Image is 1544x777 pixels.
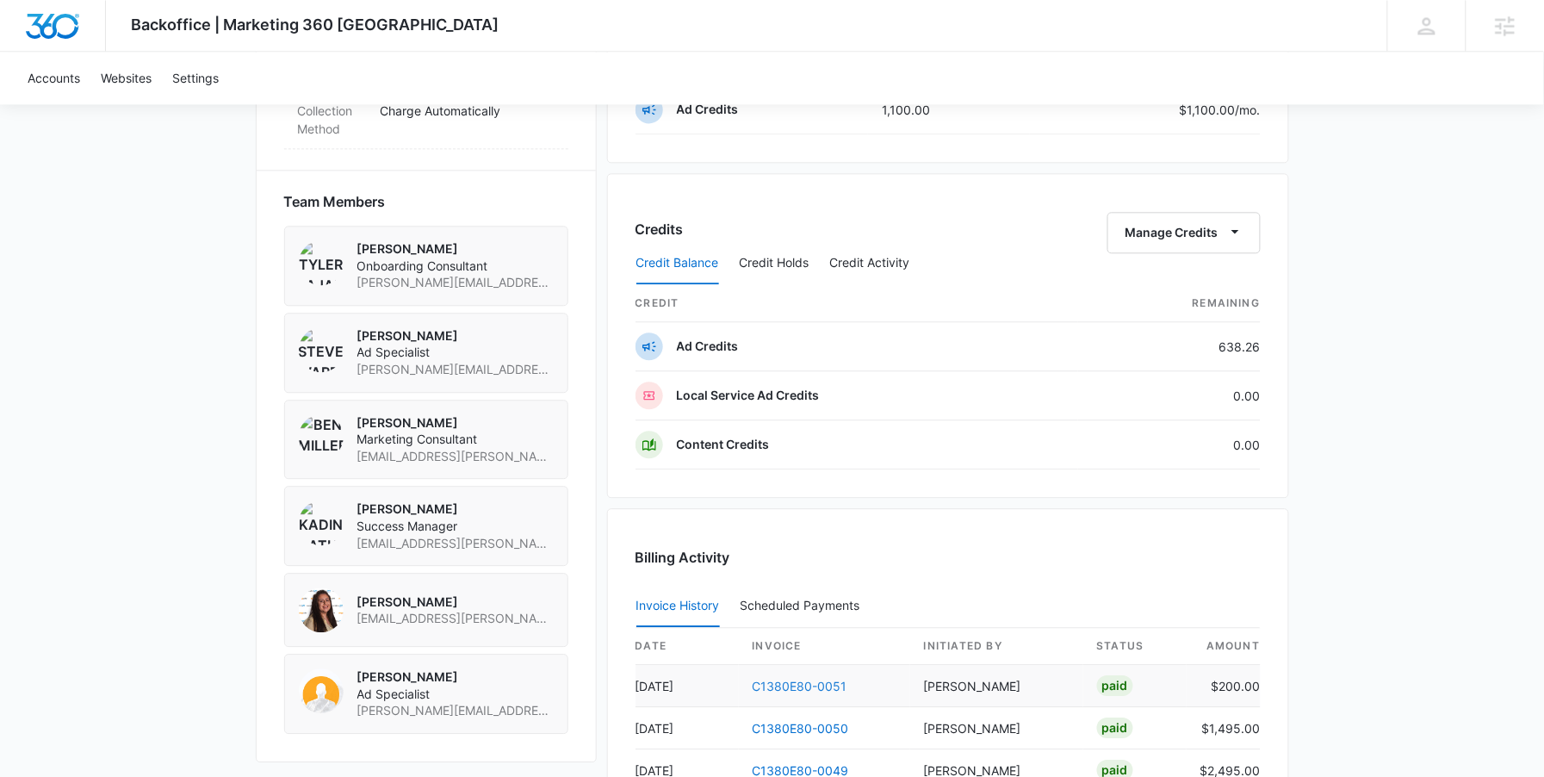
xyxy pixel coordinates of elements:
[1097,675,1133,696] div: Paid
[1097,718,1133,738] div: Paid
[1083,628,1187,665] th: status
[1187,628,1261,665] th: amount
[299,668,344,713] img: kyl Davis
[357,448,554,465] span: [EMAIL_ADDRESS][PERSON_NAME][DOMAIN_NAME]
[677,387,820,404] p: Local Service Ad Credits
[1187,707,1261,749] td: $1,495.00
[1078,322,1261,371] td: 638.26
[357,535,554,552] span: [EMAIL_ADDRESS][PERSON_NAME][DOMAIN_NAME]
[636,707,739,749] td: [DATE]
[677,101,739,118] p: Ad Credits
[162,52,229,104] a: Settings
[910,707,1083,749] td: [PERSON_NAME]
[740,243,809,284] button: Credit Holds
[910,665,1083,707] td: [PERSON_NAME]
[357,500,554,518] p: [PERSON_NAME]
[753,679,847,693] a: C1380E80-0051
[636,243,719,284] button: Credit Balance
[132,16,499,34] span: Backoffice | Marketing 360 [GEOGRAPHIC_DATA]
[357,274,554,291] span: [PERSON_NAME][EMAIL_ADDRESS][PERSON_NAME][DOMAIN_NAME]
[910,628,1083,665] th: Initiated By
[357,686,554,703] span: Ad Specialist
[1107,212,1261,253] button: Manage Credits
[357,668,554,686] p: [PERSON_NAME]
[357,702,554,719] span: [PERSON_NAME][EMAIL_ADDRESS][DOMAIN_NAME]
[299,587,344,632] img: Audriana Talamantes
[741,600,867,612] div: Scheduled Payments
[1078,285,1261,322] th: Remaining
[357,327,554,345] p: [PERSON_NAME]
[636,628,739,665] th: date
[357,414,554,432] p: [PERSON_NAME]
[299,240,344,285] img: Tyler Pajak
[636,285,1078,322] th: credit
[357,431,554,448] span: Marketing Consultant
[753,721,849,736] a: C1380E80-0050
[830,243,910,284] button: Credit Activity
[636,219,684,239] h3: Credits
[299,500,344,545] img: Kadin Cathey
[299,327,344,372] img: Steven Warren
[298,102,367,138] dt: Collection Method
[17,52,90,104] a: Accounts
[1187,665,1261,707] td: $200.00
[381,102,555,120] p: Charge Automatically
[677,338,739,355] p: Ad Credits
[636,586,720,627] button: Invoice History
[284,91,568,149] div: Collection MethodCharge Automatically
[1078,420,1261,469] td: 0.00
[677,436,770,453] p: Content Credits
[284,191,386,212] span: Team Members
[357,240,554,258] p: [PERSON_NAME]
[357,361,554,378] span: [PERSON_NAME][EMAIL_ADDRESS][PERSON_NAME][DOMAIN_NAME]
[357,594,554,611] p: [PERSON_NAME]
[868,85,1029,134] td: 1,100.00
[357,610,554,627] span: [EMAIL_ADDRESS][PERSON_NAME][DOMAIN_NAME]
[357,344,554,361] span: Ad Specialist
[739,628,910,665] th: invoice
[1180,101,1261,119] p: $1,100.00
[299,414,344,459] img: Ben Miller
[636,665,739,707] td: [DATE]
[636,547,1261,568] h3: Billing Activity
[90,52,162,104] a: Websites
[1236,103,1261,117] span: /mo.
[1078,371,1261,420] td: 0.00
[357,258,554,275] span: Onboarding Consultant
[357,518,554,535] span: Success Manager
